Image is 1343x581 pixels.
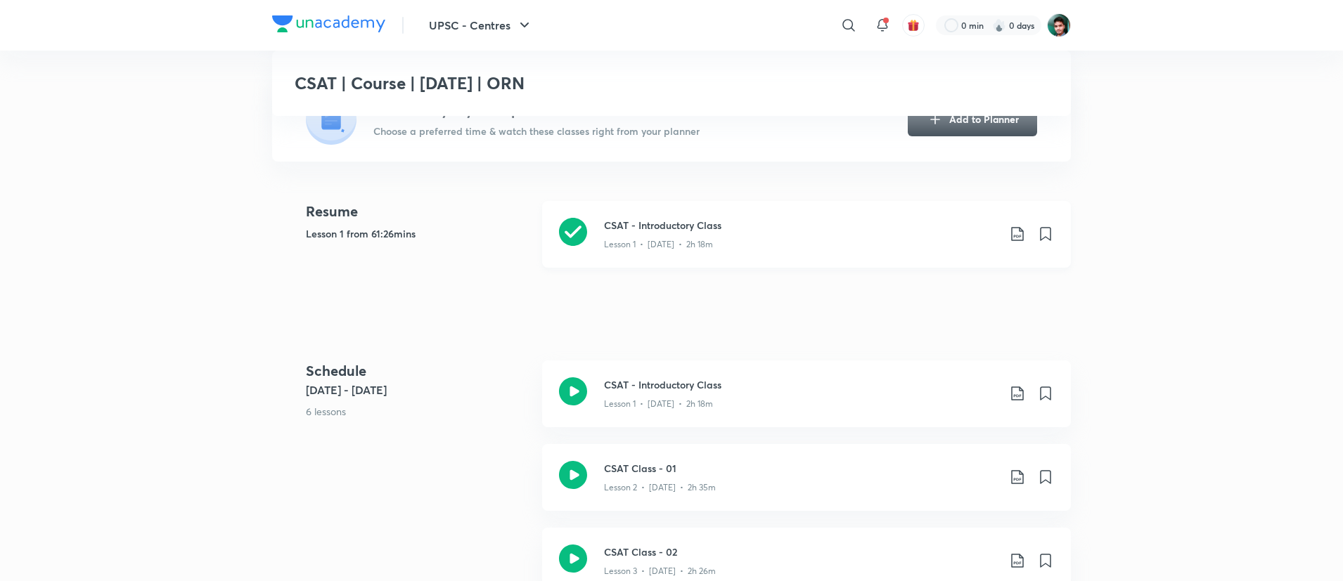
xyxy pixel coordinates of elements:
button: UPSC - Centres [420,11,541,39]
h4: Schedule [306,360,531,381]
h3: CSAT | Course | [DATE] | ORN [295,73,845,93]
a: CSAT Class - 01Lesson 2 • [DATE] • 2h 35m [542,444,1071,528]
a: CSAT - Introductory ClassLesson 1 • [DATE] • 2h 18m [542,201,1071,285]
img: Avinash Gupta [1047,13,1071,37]
h4: Resume [306,201,531,222]
p: Lesson 3 • [DATE] • 2h 26m [604,565,716,577]
button: avatar [902,14,925,37]
p: Choose a preferred time & watch these classes right from your planner [373,124,700,138]
h5: [DATE] - [DATE] [306,381,531,398]
h3: CSAT Class - 01 [604,461,998,476]
a: CSAT - Introductory ClassLesson 1 • [DATE] • 2h 18m [542,360,1071,444]
h5: Lesson 1 from 61:26mins [306,226,531,241]
img: avatar [907,19,920,32]
a: Company Logo [272,15,385,36]
p: 6 lessons [306,404,531,419]
h3: CSAT - Introductory Class [604,218,998,233]
button: Add to Planner [908,103,1037,136]
p: Lesson 1 • [DATE] • 2h 18m [604,398,713,410]
p: Lesson 1 • [DATE] • 2h 18m [604,238,713,251]
p: Lesson 2 • [DATE] • 2h 35m [604,481,716,494]
img: Company Logo [272,15,385,32]
img: streak [992,18,1006,32]
h3: CSAT - Introductory Class [604,377,998,392]
h3: CSAT Class - 02 [604,544,998,559]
